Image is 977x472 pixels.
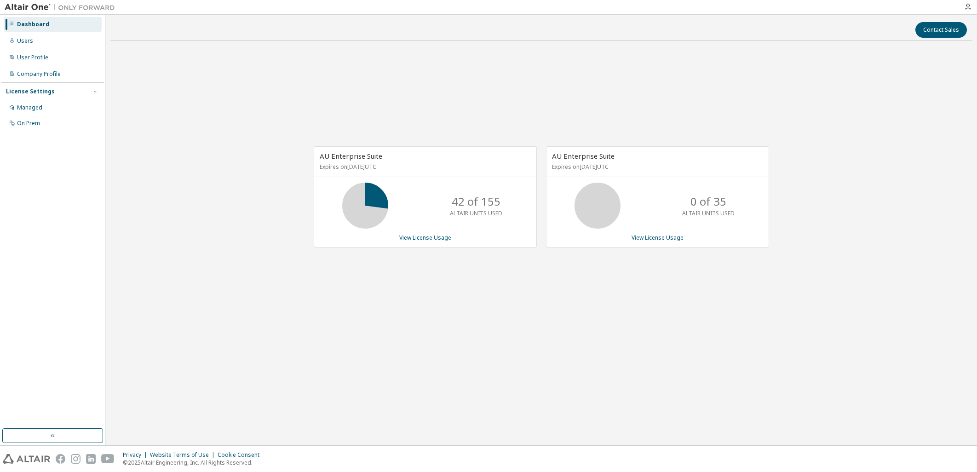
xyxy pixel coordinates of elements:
img: Altair One [5,3,120,12]
span: AU Enterprise Suite [552,151,615,161]
p: Expires on [DATE] UTC [320,163,529,171]
img: youtube.svg [101,454,115,464]
div: On Prem [17,120,40,127]
p: 42 of 155 [452,194,500,209]
div: Users [17,37,33,45]
span: AU Enterprise Suite [320,151,382,161]
p: ALTAIR UNITS USED [682,209,735,217]
div: Managed [17,104,42,111]
p: 0 of 35 [690,194,726,209]
p: © 2025 Altair Engineering, Inc. All Rights Reserved. [123,459,265,466]
div: Privacy [123,451,150,459]
div: Dashboard [17,21,49,28]
a: View License Usage [399,234,451,242]
button: Contact Sales [915,22,967,38]
div: License Settings [6,88,55,95]
div: Company Profile [17,70,61,78]
a: View License Usage [632,234,684,242]
img: linkedin.svg [86,454,96,464]
img: instagram.svg [71,454,80,464]
p: ALTAIR UNITS USED [450,209,502,217]
p: Expires on [DATE] UTC [552,163,761,171]
img: facebook.svg [56,454,65,464]
div: Website Terms of Use [150,451,218,459]
div: Cookie Consent [218,451,265,459]
img: altair_logo.svg [3,454,50,464]
div: User Profile [17,54,48,61]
